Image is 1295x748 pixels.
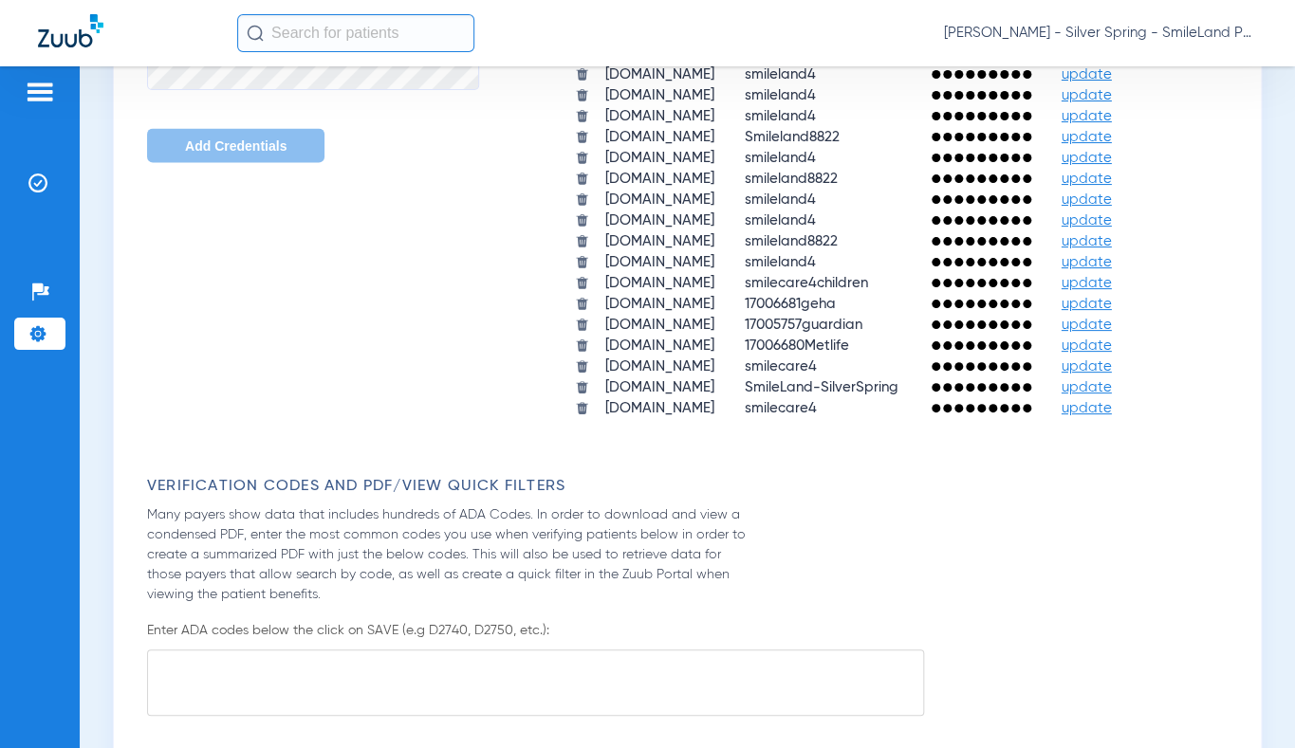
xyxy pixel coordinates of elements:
img: trash.svg [575,151,589,165]
td: [DOMAIN_NAME] [591,337,729,356]
span: smilecare4 [745,359,817,374]
span: smilecare4 [745,401,817,415]
span: update [1062,255,1112,269]
td: [DOMAIN_NAME] [591,378,729,397]
span: 17005757guardian [745,318,862,332]
span: 17006681geha [745,297,836,311]
p: Enter ADA codes below the click on SAVE (e.g D2740, D2750, etc.): [147,621,1237,640]
img: trash.svg [575,67,589,82]
img: trash.svg [575,172,589,186]
span: update [1062,172,1112,186]
span: update [1062,192,1112,207]
span: update [1062,130,1112,144]
span: Smileland8822 [745,130,840,144]
span: update [1062,380,1112,394]
img: trash.svg [575,380,589,394]
span: Add Credentials [185,137,287,153]
span: update [1062,67,1112,82]
span: [PERSON_NAME] - Silver Spring - SmileLand PD [944,24,1257,43]
span: SmileLand-SilverSpring [745,380,898,394]
td: [DOMAIN_NAME] [591,253,729,272]
td: [DOMAIN_NAME] [591,86,729,105]
td: [DOMAIN_NAME] [591,128,729,147]
td: [DOMAIN_NAME] [591,191,729,210]
button: Add Credentials [147,128,324,162]
td: [DOMAIN_NAME] [591,170,729,189]
span: update [1062,109,1112,123]
span: update [1062,359,1112,374]
input: Search for patients [237,14,474,52]
span: update [1062,234,1112,248]
img: hamburger-icon [25,81,55,103]
img: trash.svg [575,276,589,290]
img: Zuub Logo [38,14,103,47]
img: trash.svg [575,297,589,311]
input: Password [147,59,479,91]
img: trash.svg [575,318,589,332]
td: [DOMAIN_NAME] [591,357,729,376]
td: [DOMAIN_NAME] [591,399,729,418]
span: smileland4 [745,88,816,102]
td: [DOMAIN_NAME] [591,107,729,126]
td: [DOMAIN_NAME] [591,149,729,168]
span: smileland4 [745,213,816,228]
span: smileland4 [745,192,816,207]
span: update [1062,318,1112,332]
td: [DOMAIN_NAME] [591,65,729,84]
td: [DOMAIN_NAME] [591,295,729,314]
img: trash.svg [575,88,589,102]
img: trash.svg [575,255,589,269]
span: smileland4 [745,255,816,269]
span: update [1062,297,1112,311]
span: smileland4 [745,109,816,123]
td: [DOMAIN_NAME] [591,316,729,335]
span: smileland4 [745,67,816,82]
h3: Verification Codes and PDF/View Quick Filters [147,477,1237,496]
img: trash.svg [575,338,589,353]
img: trash.svg [575,192,589,207]
iframe: Chat Widget [1200,657,1295,748]
td: [DOMAIN_NAME] [591,274,729,293]
span: 17006680Metlife [745,338,849,353]
span: update [1062,338,1112,353]
img: trash.svg [575,109,589,123]
span: update [1062,401,1112,415]
img: trash.svg [575,401,589,415]
span: update [1062,88,1112,102]
span: smileland8822 [745,172,838,186]
td: [DOMAIN_NAME] [591,211,729,230]
img: trash.svg [575,234,589,248]
img: trash.svg [575,130,589,144]
td: [DOMAIN_NAME] [591,232,729,251]
p: Many payers show data that includes hundreds of ADA Codes. In order to download and view a conden... [147,505,747,605]
span: smileland4 [745,151,816,165]
img: trash.svg [575,213,589,228]
span: update [1062,151,1112,165]
span: smilecare4children [745,276,868,290]
span: update [1062,213,1112,228]
img: Search Icon [247,25,264,42]
span: smileland8822 [745,234,838,248]
img: trash.svg [575,359,589,374]
span: update [1062,276,1112,290]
